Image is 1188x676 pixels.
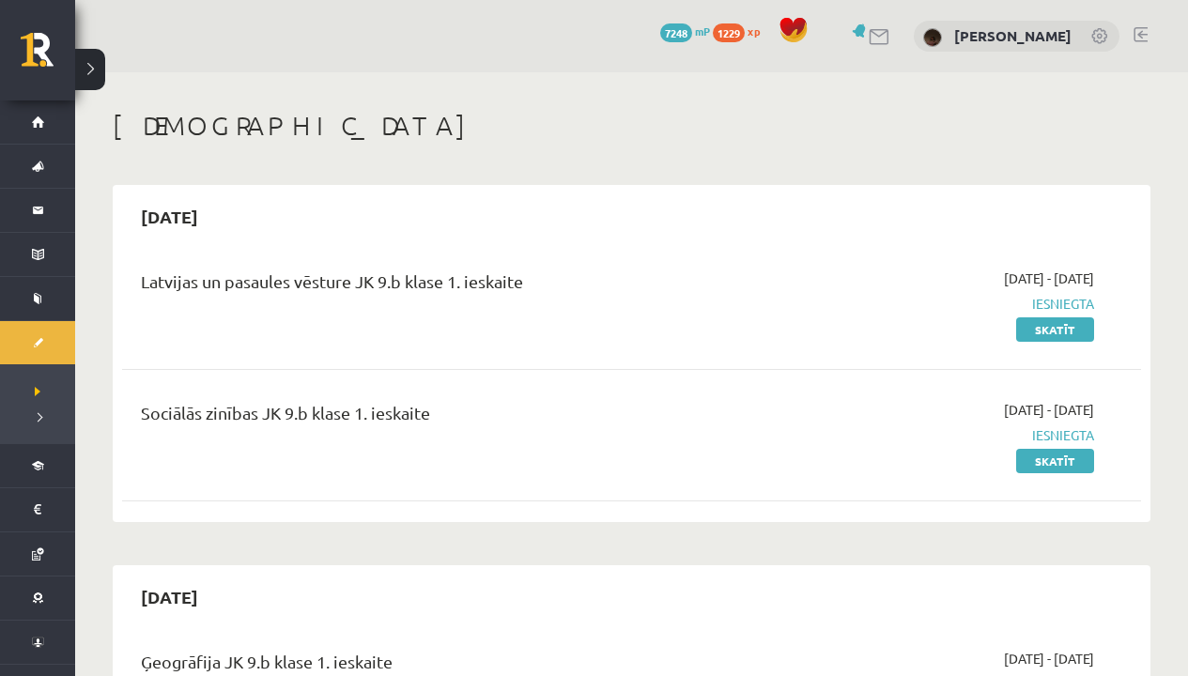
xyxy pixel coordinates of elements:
[141,400,767,435] div: Sociālās zinības JK 9.b klase 1. ieskaite
[795,294,1094,314] span: Iesniegta
[1016,449,1094,473] a: Skatīt
[122,194,217,238] h2: [DATE]
[660,23,692,42] span: 7248
[141,269,767,303] div: Latvijas un pasaules vēsture JK 9.b klase 1. ieskaite
[1016,317,1094,342] a: Skatīt
[695,23,710,38] span: mP
[660,23,710,38] a: 7248 mP
[923,28,942,47] img: Esmeralda Elisa Zālīte
[1004,269,1094,288] span: [DATE] - [DATE]
[954,26,1072,45] a: [PERSON_NAME]
[113,110,1150,142] h1: [DEMOGRAPHIC_DATA]
[795,425,1094,445] span: Iesniegta
[713,23,745,42] span: 1229
[1004,649,1094,668] span: [DATE] - [DATE]
[21,33,75,80] a: Rīgas 1. Tālmācības vidusskola
[122,575,217,619] h2: [DATE]
[1004,400,1094,420] span: [DATE] - [DATE]
[748,23,760,38] span: xp
[713,23,769,38] a: 1229 xp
